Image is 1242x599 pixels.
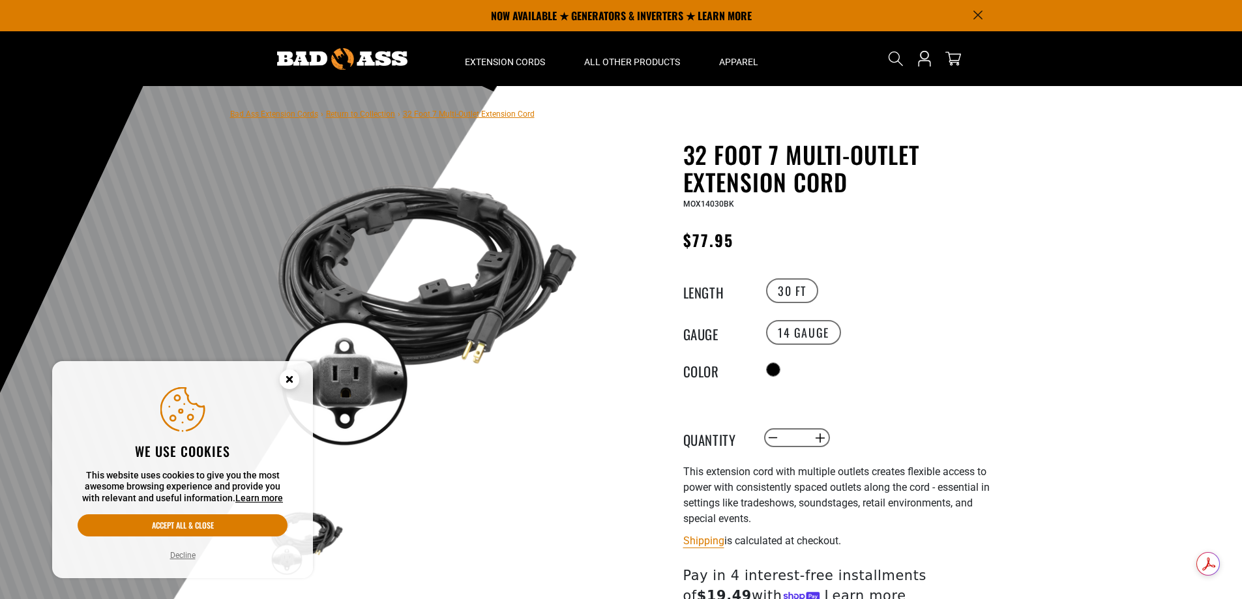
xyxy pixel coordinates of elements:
summary: Extension Cords [445,31,565,86]
summary: All Other Products [565,31,700,86]
span: MOX14030BK [683,199,734,209]
span: Extension Cords [465,56,545,68]
label: Quantity [683,430,748,446]
button: Accept all & close [78,514,288,536]
label: 14 Gauge [766,320,841,345]
span: 32 Foot 7 Multi-Outlet Extension Cord [403,110,535,119]
span: › [398,110,400,119]
p: This website uses cookies to give you the most awesome browsing experience and provide you with r... [78,470,288,504]
summary: Search [885,48,906,69]
legend: Gauge [683,324,748,341]
a: Shipping [683,534,724,547]
summary: Apparel [700,31,778,86]
span: This extension cord with multiple outlets creates flexible access to power with consistently spac... [683,465,990,525]
span: › [321,110,323,119]
h2: We use cookies [78,443,288,460]
aside: Cookie Consent [52,361,313,579]
a: Return to Collection [326,110,395,119]
img: Bad Ass Extension Cords [277,48,407,70]
span: All Other Products [584,56,680,68]
img: black [269,143,583,458]
label: 30 FT [766,278,818,303]
a: Learn more [235,493,283,503]
nav: breadcrumbs [230,106,535,121]
a: Bad Ass Extension Cords [230,110,318,119]
div: is calculated at checkout. [683,532,1003,549]
span: $77.95 [683,228,733,252]
button: Decline [166,549,200,562]
span: Apparel [719,56,758,68]
legend: Length [683,282,748,299]
legend: Color [683,361,748,378]
h1: 32 Foot 7 Multi-Outlet Extension Cord [683,141,1003,196]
